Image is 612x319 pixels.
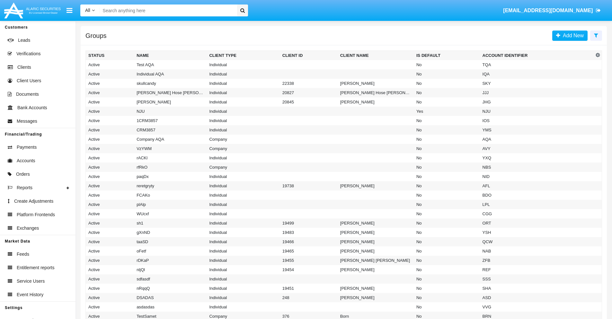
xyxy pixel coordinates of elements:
[480,302,594,312] td: VVG
[134,125,207,135] td: CRM3857
[134,209,207,218] td: WUcxf
[16,171,30,178] span: Orders
[17,264,55,271] span: Entitlement reports
[480,256,594,265] td: ZFB
[560,33,584,38] span: Add New
[414,256,480,265] td: No
[480,144,594,153] td: AVY
[207,144,279,153] td: Company
[134,284,207,293] td: nRqqQ
[414,265,480,274] td: No
[480,191,594,200] td: BDO
[85,33,107,38] h5: Groups
[207,265,279,274] td: Individual
[207,293,279,302] td: Individual
[280,218,338,228] td: 19499
[3,1,62,20] img: Logo image
[280,293,338,302] td: 248
[207,79,279,88] td: Individual
[480,246,594,256] td: NAB
[503,8,593,13] span: [EMAIL_ADDRESS][DOMAIN_NAME]
[134,246,207,256] td: oFetf
[207,135,279,144] td: Company
[86,246,134,256] td: Active
[86,153,134,163] td: Active
[280,97,338,107] td: 20845
[86,97,134,107] td: Active
[207,274,279,284] td: Individual
[414,172,480,181] td: No
[338,256,414,265] td: [PERSON_NAME] [PERSON_NAME]
[414,274,480,284] td: No
[480,125,594,135] td: YMS
[86,274,134,284] td: Active
[414,60,480,69] td: No
[338,218,414,228] td: [PERSON_NAME]
[86,116,134,125] td: Active
[480,172,594,181] td: NID
[480,51,594,60] th: Account Identifier
[207,163,279,172] td: Company
[86,191,134,200] td: Active
[134,79,207,88] td: skullcandy
[17,104,47,111] span: Bank Accounts
[414,79,480,88] td: No
[207,209,279,218] td: Individual
[414,107,480,116] td: Yes
[134,107,207,116] td: NJU
[86,163,134,172] td: Active
[18,37,30,44] span: Leads
[134,218,207,228] td: sh1
[414,218,480,228] td: No
[17,64,31,71] span: Clients
[16,50,40,57] span: Verifications
[207,191,279,200] td: Individual
[338,181,414,191] td: [PERSON_NAME]
[134,200,207,209] td: plAlp
[480,60,594,69] td: TQA
[134,265,207,274] td: nljQl
[86,302,134,312] td: Active
[86,88,134,97] td: Active
[280,228,338,237] td: 19483
[480,284,594,293] td: SHA
[207,51,279,60] th: Client Type
[338,246,414,256] td: [PERSON_NAME]
[552,31,588,41] a: Add New
[134,51,207,60] th: Name
[207,69,279,79] td: Individual
[207,88,279,97] td: Individual
[134,116,207,125] td: 1CRM3857
[280,265,338,274] td: 19454
[134,191,207,200] td: FCAKo
[134,172,207,181] td: paqDx
[338,79,414,88] td: [PERSON_NAME]
[480,274,594,284] td: SSS
[17,118,37,125] span: Messages
[414,88,480,97] td: No
[86,181,134,191] td: Active
[500,2,604,20] a: [EMAIL_ADDRESS][DOMAIN_NAME]
[134,181,207,191] td: reretgryty
[207,153,279,163] td: Individual
[480,200,594,209] td: LPL
[86,200,134,209] td: Active
[134,60,207,69] td: Test AQA
[338,228,414,237] td: [PERSON_NAME]
[207,107,279,116] td: Individual
[86,237,134,246] td: Active
[17,77,41,84] span: Client Users
[480,293,594,302] td: ASD
[134,144,207,153] td: VzYWM
[280,51,338,60] th: Client ID
[86,144,134,153] td: Active
[134,69,207,79] td: Individual AQA
[207,302,279,312] td: Individual
[280,88,338,97] td: 20827
[17,144,37,151] span: Payments
[280,79,338,88] td: 22338
[414,181,480,191] td: No
[17,278,45,285] span: Service Users
[480,163,594,172] td: NBS
[86,79,134,88] td: Active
